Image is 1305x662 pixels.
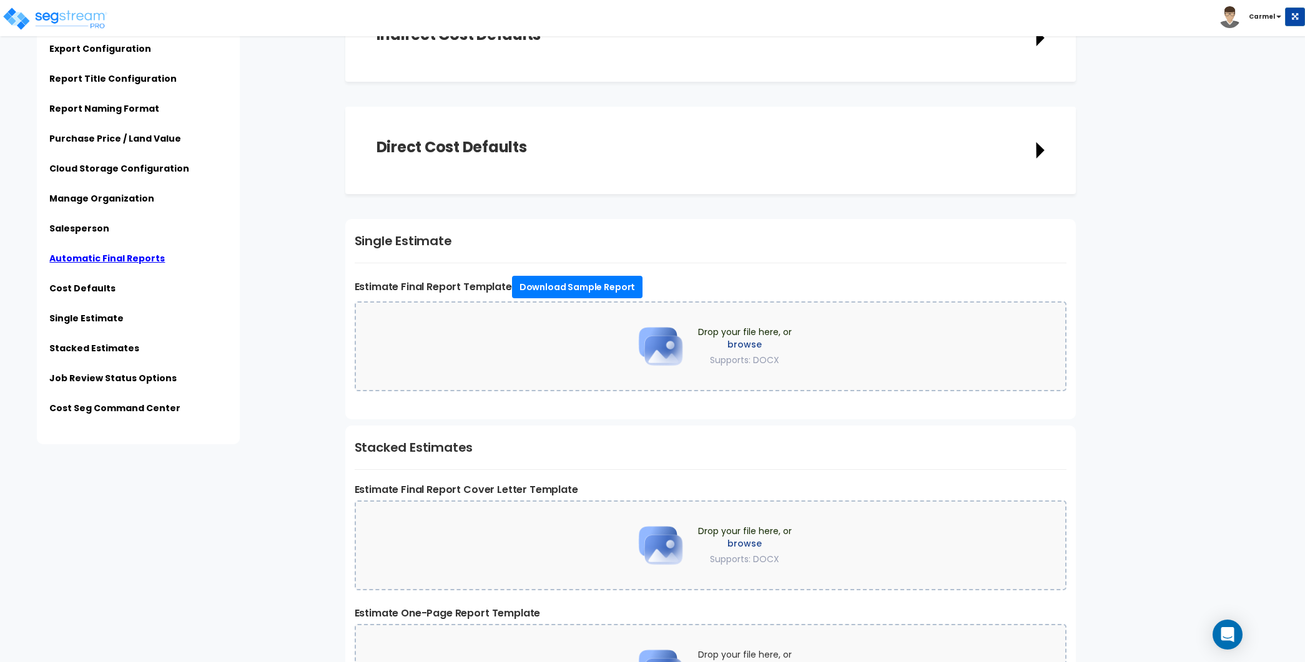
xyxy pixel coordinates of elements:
[629,514,692,577] img: Upload Icon
[49,102,159,115] a: Report Naming Format
[49,162,189,175] a: Cloud Storage Configuration
[49,372,177,384] a: Job Review Status Options
[49,132,181,145] a: Purchase Price / Land Value
[49,402,180,414] a: Cost Seg Command Center
[49,42,151,55] a: Export Configuration
[49,342,139,354] a: Stacked Estimates
[698,537,792,550] label: browse
[355,231,1066,250] h1: Single Estimate
[49,282,116,294] a: Cost Defaults
[1219,6,1241,28] img: avatar.png
[710,354,779,366] span: Supports: DOCX
[49,192,154,205] a: Manage Organization
[49,252,165,265] a: Automatic Final Reports
[49,72,177,85] a: Report Title Configuration
[1249,12,1275,21] b: Carmel
[2,6,108,31] img: logo_pro_r.png
[377,138,527,157] h1: Direct Cost Defaults
[49,312,124,324] a: Single Estimate
[355,276,1066,298] label: Estimate Final Report Template
[698,525,792,565] span: Drop your file here, or
[1213,620,1243,650] div: Open Intercom Messenger
[377,26,541,44] h1: Indirect Cost Defaults
[355,606,1066,621] label: Estimate One-Page Report Template
[629,315,692,377] img: Upload Icon
[512,276,643,298] a: Download Sample Report
[698,338,792,351] label: browse
[710,553,779,565] span: Supports: DOCX
[355,482,1066,497] label: Estimate Final Report Cover Letter Template
[355,438,1066,457] h1: Stacked Estimates
[698,326,792,366] span: Drop your file here, or
[49,222,109,235] a: Salesperson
